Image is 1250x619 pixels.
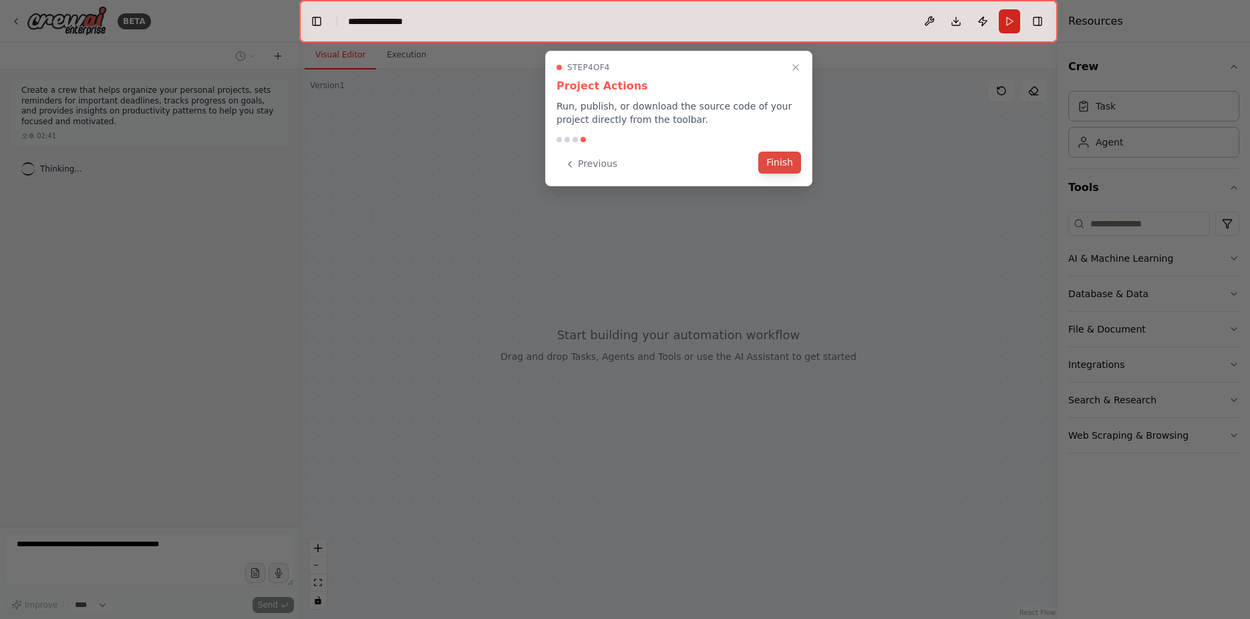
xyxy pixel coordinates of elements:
[557,99,801,126] p: Run, publish, or download the source code of your project directly from the toolbar.
[758,152,801,174] button: Finish
[567,62,610,73] span: Step 4 of 4
[557,78,801,94] h3: Project Actions
[557,153,625,175] button: Previous
[788,59,804,75] button: Close walkthrough
[307,12,326,31] button: Hide left sidebar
